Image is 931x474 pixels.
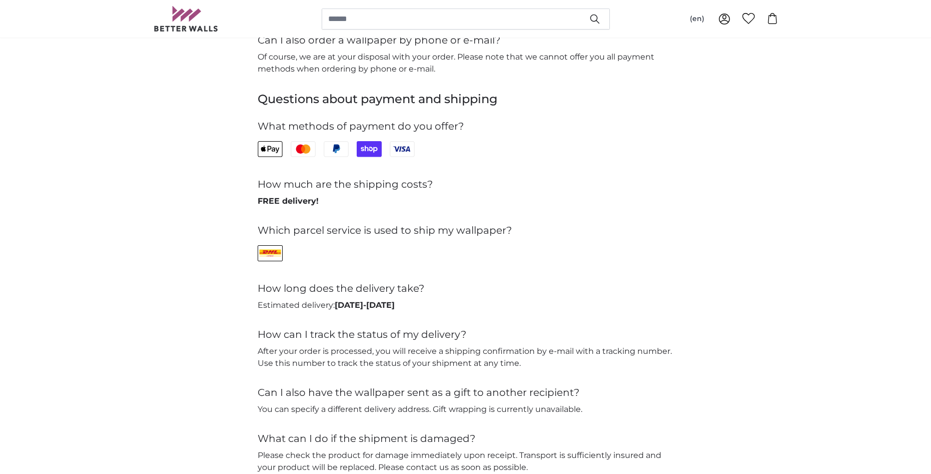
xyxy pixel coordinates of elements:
[258,51,674,75] p: Of course, we are at your disposal with your order. Please note that we cannot offer you all paym...
[366,300,395,310] span: [DATE]
[258,177,674,191] h4: How much are the shipping costs?
[258,281,674,295] h4: How long does the delivery take?
[258,327,674,341] h4: How can I track the status of my delivery?
[258,33,674,47] h4: Can I also order a wallpaper by phone or e-mail?
[258,345,674,369] p: After your order is processed, you will receive a shipping confirmation by e-mail with a tracking...
[258,299,674,311] p: Estimated delivery:
[258,196,319,206] span: FREE delivery!
[335,300,363,310] span: [DATE]
[682,10,712,28] button: (en)
[335,300,395,310] b: -
[258,385,674,399] h4: Can I also have the wallpaper sent as a gift to another recipient?
[258,431,674,445] h4: What can I do if the shipment is damaged?
[258,403,674,415] p: You can specify a different delivery address. Gift wrapping is currently unavailable.
[258,449,674,473] p: Please check the product for damage immediately upon receipt. Transport is sufficiently insured a...
[258,119,674,133] h4: What methods of payment do you offer?
[258,248,282,257] img: DEX
[154,6,219,32] img: Betterwalls
[258,91,674,107] h3: Questions about payment and shipping
[258,223,674,237] h4: Which parcel service is used to ship my wallpaper?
